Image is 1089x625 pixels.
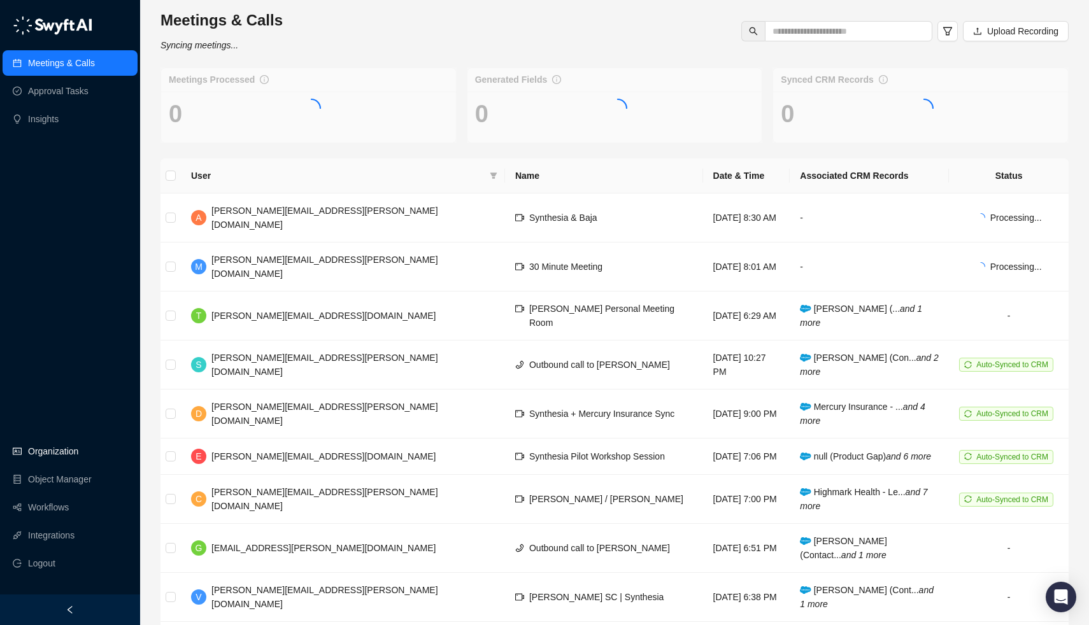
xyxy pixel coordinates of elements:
[66,605,75,614] span: left
[800,304,922,328] span: [PERSON_NAME] (...
[703,242,790,291] td: [DATE] 8:01 AM
[196,492,202,506] span: C
[703,439,790,475] td: [DATE] 7:06 PM
[487,166,500,185] span: filter
[529,451,665,461] span: Synthesia Pilot Workshop Session
[160,40,238,50] i: Syncing meetings...
[964,453,972,460] span: sync
[800,304,922,328] i: and 1 more
[196,590,201,604] span: V
[211,487,438,511] span: [PERSON_NAME][EMAIL_ADDRESS][PERSON_NAME][DOMAIN_NAME]
[301,98,322,119] span: loading
[211,402,438,426] span: [PERSON_NAME][EMAIL_ADDRESS][PERSON_NAME][DOMAIN_NAME]
[211,353,438,377] span: [PERSON_NAME][EMAIL_ADDRESS][PERSON_NAME][DOMAIN_NAME]
[529,494,683,504] span: [PERSON_NAME] / [PERSON_NAME]
[800,402,925,426] span: Mercury Insurance - ...
[800,536,887,560] span: [PERSON_NAME] (Contact...
[515,409,524,418] span: video-camera
[800,353,938,377] i: and 2 more
[976,262,985,271] span: loading
[943,26,953,36] span: filter
[515,304,524,313] span: video-camera
[28,106,59,132] a: Insights
[949,158,1069,193] th: Status
[976,495,1048,504] span: Auto-Synced to CRM
[749,27,758,36] span: search
[841,550,886,560] i: and 1 more
[800,487,927,511] i: and 7 more
[211,451,436,461] span: [PERSON_NAME][EMAIL_ADDRESS][DOMAIN_NAME]
[913,98,934,119] span: loading
[703,390,790,439] td: [DATE] 9:00 PM
[515,544,524,552] span: phone
[790,193,949,242] td: -
[505,158,703,193] th: Name
[949,524,1069,573] td: -
[800,353,938,377] span: [PERSON_NAME] (Con...
[800,585,934,609] span: [PERSON_NAME] (Cont...
[703,193,790,242] td: [DATE] 8:30 AM
[800,487,927,511] span: Highmark Health - Le...
[976,360,1048,369] span: Auto-Synced to CRM
[211,206,438,230] span: [PERSON_NAME][EMAIL_ADDRESS][PERSON_NAME][DOMAIN_NAME]
[976,409,1048,418] span: Auto-Synced to CRM
[949,291,1069,341] td: -
[211,255,438,279] span: [PERSON_NAME][EMAIL_ADDRESS][PERSON_NAME][DOMAIN_NAME]
[800,402,925,426] i: and 4 more
[28,551,55,576] span: Logout
[963,21,1069,41] button: Upload Recording
[990,262,1042,272] span: Processing...
[28,439,78,464] a: Organization
[28,523,75,548] a: Integrations
[196,407,202,421] span: D
[13,16,92,35] img: logo-05li4sbe.png
[990,213,1042,223] span: Processing...
[973,27,982,36] span: upload
[28,50,95,76] a: Meetings & Calls
[607,98,628,119] span: loading
[800,451,931,461] span: null (Product Gap)
[196,211,201,225] span: A
[964,361,972,369] span: sync
[529,213,597,223] span: Synthesia & Baja
[703,524,790,573] td: [DATE] 6:51 PM
[964,410,972,418] span: sync
[529,262,602,272] span: 30 Minute Meeting
[529,592,664,602] span: [PERSON_NAME] SC | Synthesia
[886,451,931,461] i: and 6 more
[515,452,524,461] span: video-camera
[490,172,497,179] span: filter
[529,543,670,553] span: Outbound call to [PERSON_NAME]
[515,360,524,369] span: phone
[529,409,674,419] span: Synthesia + Mercury Insurance Sync
[1046,582,1076,612] div: Open Intercom Messenger
[800,585,934,609] i: and 1 more
[196,309,202,323] span: T
[196,358,201,372] span: S
[515,495,524,503] span: video-camera
[515,593,524,601] span: video-camera
[790,242,949,291] td: -
[13,559,22,568] span: logout
[211,585,438,609] span: [PERSON_NAME][EMAIL_ADDRESS][PERSON_NAME][DOMAIN_NAME]
[703,158,790,193] th: Date & Time
[28,78,89,104] a: Approval Tasks
[211,543,436,553] span: [EMAIL_ADDRESS][PERSON_NAME][DOMAIN_NAME]
[515,262,524,271] span: video-camera
[515,213,524,222] span: video-camera
[28,495,69,520] a: Workflows
[703,291,790,341] td: [DATE] 6:29 AM
[964,495,972,503] span: sync
[976,453,1048,461] span: Auto-Synced to CRM
[529,360,670,370] span: Outbound call to [PERSON_NAME]
[196,449,201,463] span: E
[703,475,790,524] td: [DATE] 7:00 PM
[987,24,1058,38] span: Upload Recording
[529,304,674,328] span: [PERSON_NAME] Personal Meeting Room
[976,213,985,222] span: loading
[160,10,283,31] h3: Meetings & Calls
[195,260,203,274] span: M
[211,311,436,321] span: [PERSON_NAME][EMAIL_ADDRESS][DOMAIN_NAME]
[28,467,92,492] a: Object Manager
[790,158,949,193] th: Associated CRM Records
